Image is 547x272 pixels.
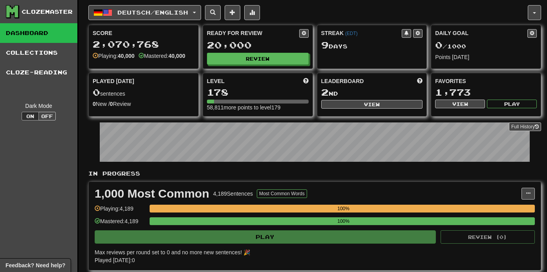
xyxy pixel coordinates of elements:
button: Review [207,53,309,65]
div: 4,189 Sentences [213,190,253,198]
button: Search sentences [205,5,221,20]
span: Played [DATE] [93,77,134,85]
div: Score [93,29,194,37]
div: nd [321,87,423,98]
div: New / Review [93,100,194,108]
strong: 40,000 [168,53,185,59]
button: On [22,112,39,120]
span: Score more points to level up [303,77,309,85]
strong: 0 [110,101,113,107]
button: Most Common Words [257,189,307,198]
div: Mastered: 4,189 [95,217,146,230]
div: Mastered: [139,52,185,60]
div: Clozemaster [22,8,73,16]
div: Daily Goal [435,29,527,38]
div: Playing: [93,52,135,60]
div: 178 [207,87,309,97]
span: Level [207,77,225,85]
div: Max reviews per round set to 0 and no more new sentences! 🎉 [95,248,530,256]
button: Play [95,230,436,244]
span: Deutsch / English [117,9,188,16]
div: sentences [93,87,194,98]
strong: 0 [93,101,96,107]
span: / 1000 [435,43,466,50]
div: 58,811 more points to level 179 [207,104,309,111]
div: 1,773 [435,87,537,97]
p: In Progress [88,170,541,178]
div: 100% [152,217,535,225]
button: View [321,100,423,109]
span: 2 [321,87,329,98]
a: (EDT) [345,31,358,36]
div: Streak [321,29,402,37]
span: Leaderboard [321,77,364,85]
div: 20,000 [207,40,309,50]
button: Play [487,100,537,108]
div: Points [DATE] [435,53,537,61]
strong: 40,000 [118,53,135,59]
span: 9 [321,39,329,50]
div: Favorites [435,77,537,85]
button: Deutsch/English [88,5,201,20]
span: Open feedback widget [5,261,65,269]
button: Review (0) [441,230,535,244]
span: This week in points, UTC [417,77,423,85]
div: Day s [321,40,423,50]
div: Playing: 4,189 [95,205,146,218]
span: 0 [93,87,100,98]
a: Full History [509,122,541,131]
div: 100% [152,205,535,213]
div: Ready for Review [207,29,299,37]
button: More stats [244,5,260,20]
div: 2,070,768 [93,39,194,49]
div: Dark Mode [6,102,71,110]
div: 1,000 Most Common [95,188,209,200]
button: View [435,100,485,108]
span: 0 [435,39,443,50]
span: Played [DATE]: 0 [95,257,135,263]
button: Off [38,112,56,120]
button: Add sentence to collection [225,5,240,20]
